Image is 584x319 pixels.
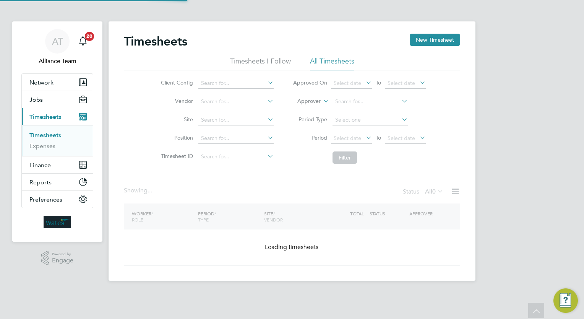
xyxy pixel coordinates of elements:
[12,21,102,242] nav: Main navigation
[21,57,93,66] span: Alliance Team
[333,115,408,125] input: Select one
[293,79,327,86] label: Approved On
[44,216,71,228] img: wates-logo-retina.png
[293,134,327,141] label: Period
[198,96,274,107] input: Search for...
[22,74,93,91] button: Network
[333,96,408,107] input: Search for...
[293,116,327,123] label: Period Type
[310,57,354,70] li: All Timesheets
[29,113,61,120] span: Timesheets
[198,151,274,162] input: Search for...
[410,34,460,46] button: New Timesheet
[29,142,55,150] a: Expenses
[29,132,61,139] a: Timesheets
[21,216,93,228] a: Go to home page
[29,161,51,169] span: Finance
[22,91,93,108] button: Jobs
[22,156,93,173] button: Finance
[373,78,383,88] span: To
[52,36,63,46] span: AT
[425,188,443,195] label: All
[198,115,274,125] input: Search for...
[21,29,93,66] a: ATAlliance Team
[198,78,274,89] input: Search for...
[198,133,274,144] input: Search for...
[124,187,154,195] div: Showing
[22,108,93,125] button: Timesheets
[159,153,193,159] label: Timesheet ID
[22,174,93,190] button: Reports
[553,288,578,313] button: Engage Resource Center
[388,135,415,142] span: Select date
[52,257,73,264] span: Engage
[85,32,94,41] span: 20
[41,251,74,265] a: Powered byEngage
[373,133,383,143] span: To
[159,134,193,141] label: Position
[29,179,52,186] span: Reports
[334,80,361,86] span: Select date
[75,29,91,54] a: 20
[403,187,445,197] div: Status
[29,79,54,86] span: Network
[388,80,415,86] span: Select date
[333,151,357,164] button: Filter
[148,187,152,194] span: ...
[159,98,193,104] label: Vendor
[29,96,43,103] span: Jobs
[22,125,93,156] div: Timesheets
[52,251,73,257] span: Powered by
[230,57,291,70] li: Timesheets I Follow
[124,34,187,49] h2: Timesheets
[22,191,93,208] button: Preferences
[159,79,193,86] label: Client Config
[334,135,361,142] span: Select date
[286,98,321,105] label: Approver
[159,116,193,123] label: Site
[432,188,436,195] span: 0
[29,196,62,203] span: Preferences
